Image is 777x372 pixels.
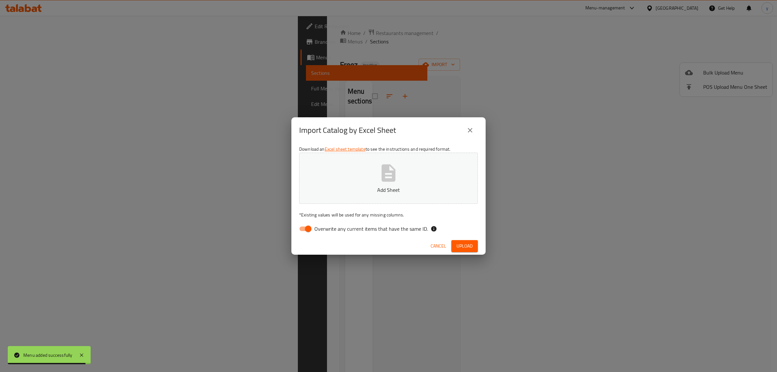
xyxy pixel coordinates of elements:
[291,143,486,237] div: Download an to see the instructions and required format.
[299,212,478,218] p: Existing values will be used for any missing columns.
[456,242,473,250] span: Upload
[431,226,437,232] svg: If the overwrite option isn't selected, then the items that match an existing ID will be ignored ...
[431,242,446,250] span: Cancel
[309,186,468,194] p: Add Sheet
[299,125,396,135] h2: Import Catalog by Excel Sheet
[299,153,478,204] button: Add Sheet
[325,145,366,153] a: Excel sheet template
[462,122,478,138] button: close
[451,240,478,252] button: Upload
[314,225,428,233] span: Overwrite any current items that have the same ID.
[23,352,73,359] div: Menu added successfully
[428,240,449,252] button: Cancel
